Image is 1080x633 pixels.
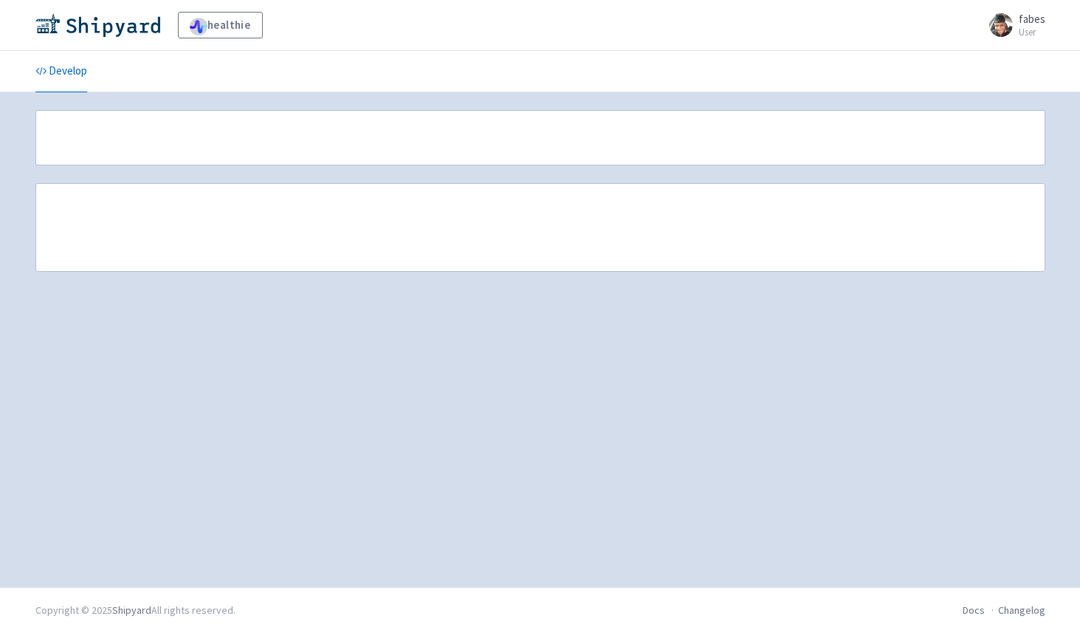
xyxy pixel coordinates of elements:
[1019,27,1045,37] small: User
[1019,12,1045,26] span: fabes
[112,603,151,617] a: Shipyard
[35,603,235,618] div: Copyright © 2025 All rights reserved.
[35,13,160,37] img: Shipyard logo
[35,51,87,92] a: Develop
[998,603,1045,617] a: Changelog
[980,13,1045,37] a: fabes User
[963,603,985,617] a: Docs
[178,12,263,38] a: healthie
